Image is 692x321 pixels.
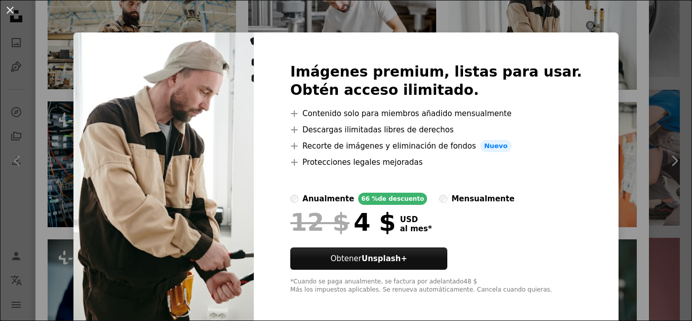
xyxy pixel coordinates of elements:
input: mensualmente [439,195,447,203]
div: anualmente [302,193,354,205]
div: mensualmente [451,193,514,205]
strong: Unsplash+ [362,254,407,263]
button: ObtenerUnsplash+ [290,247,447,270]
li: Protecciones legales mejoradas [290,156,582,168]
li: Contenido solo para miembros añadido mensualmente [290,108,582,120]
input: anualmente66 %de descuento [290,195,298,203]
li: Descargas ilimitadas libres de derechos [290,124,582,136]
h2: Imágenes premium, listas para usar. Obtén acceso ilimitado. [290,63,582,99]
li: Recorte de imágenes y eliminación de fondos [290,140,582,152]
div: *Cuando se paga anualmente, se factura por adelantado 48 $ Más los impuestos aplicables. Se renue... [290,278,582,294]
div: 66 % de descuento [358,193,427,205]
span: USD [400,215,432,224]
div: 4 $ [290,209,396,235]
span: 12 $ [290,209,350,235]
span: al mes * [400,224,432,233]
span: Nuevo [480,140,512,152]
